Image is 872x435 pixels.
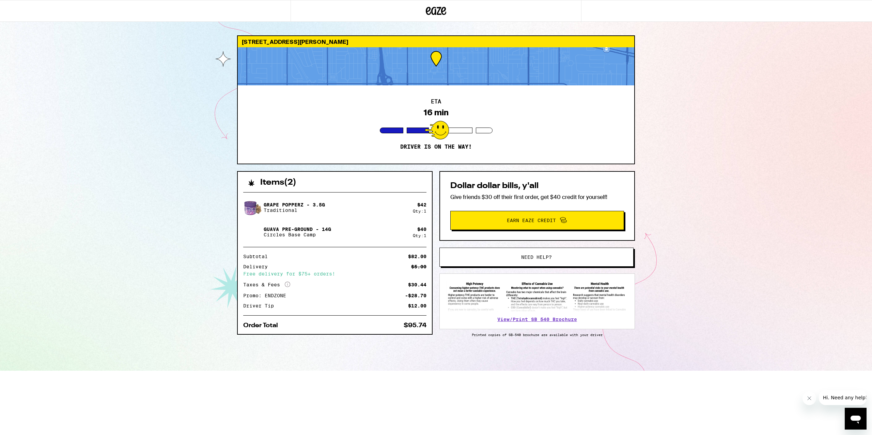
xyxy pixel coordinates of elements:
[413,209,426,213] div: Qty: 1
[413,233,426,238] div: Qty: 1
[497,317,577,322] a: View/Print SB 540 Brochure
[243,198,262,217] img: Grape Popperz - 3.5g
[417,227,426,232] div: $ 40
[417,202,426,207] div: $ 42
[408,303,426,308] div: $12.00
[819,390,867,405] iframe: Message from company
[450,194,624,201] p: Give friends $30 off their first order, get $40 credit for yourself!
[264,227,331,232] p: Guava Pre-Ground - 14g
[243,271,426,276] div: Free delivery for $75+ orders!
[447,281,628,312] img: SB 540 Brochure preview
[243,322,283,329] div: Order Total
[411,264,426,269] div: $5.00
[423,108,449,117] div: 16 min
[264,232,331,237] p: Circles Base Camp
[405,293,426,298] div: -$28.70
[439,333,635,337] p: Printed copies of SB-540 brochure are available with your driver
[243,254,272,259] div: Subtotal
[507,218,556,223] span: Earn Eaze Credit
[243,264,272,269] div: Delivery
[243,303,279,308] div: Driver Tip
[845,408,867,430] iframe: Button to launch messaging window
[450,211,624,230] button: Earn Eaze Credit
[264,207,325,213] p: Traditional
[243,293,291,298] div: Promo: ENDZONE
[404,322,426,329] div: $95.74
[803,391,816,405] iframe: Close message
[400,144,472,150] p: Driver is on the way!
[264,202,325,207] p: Grape Popperz - 3.5g
[521,255,552,260] span: Need help?
[408,254,426,259] div: $82.00
[408,282,426,287] div: $30.44
[260,179,296,187] h2: Items ( 2 )
[243,222,262,241] img: Guava Pre-Ground - 14g
[243,282,290,288] div: Taxes & Fees
[431,99,441,104] h2: ETA
[450,182,624,190] h2: Dollar dollar bills, y'all
[439,248,634,267] button: Need help?
[4,5,49,10] span: Hi. Need any help?
[238,36,634,47] div: [STREET_ADDRESS][PERSON_NAME]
